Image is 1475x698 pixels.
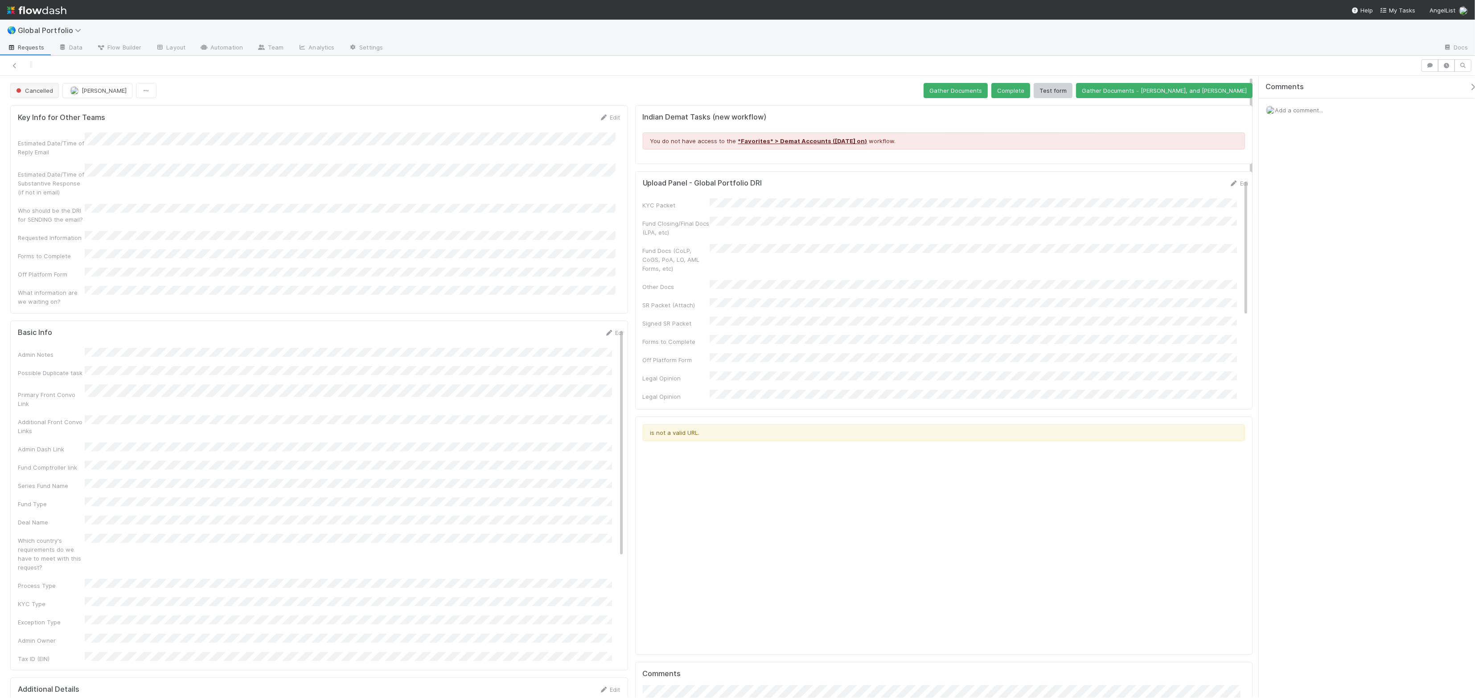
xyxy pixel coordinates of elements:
div: Legal Opinion [643,374,710,383]
span: My Tasks [1380,7,1415,14]
div: Possible Duplicate task [18,368,85,377]
a: Analytics [291,41,341,55]
div: Series Fund Name [18,481,85,490]
span: [PERSON_NAME] [82,87,127,94]
div: What information are we waiting on? [18,288,85,306]
div: Help [1352,6,1373,15]
button: [PERSON_NAME] [62,83,132,98]
div: Fund Type [18,500,85,508]
span: AngelList [1430,7,1455,14]
div: Exception Type [18,618,85,627]
button: Gather Documents - [PERSON_NAME], and [PERSON_NAME] [1076,83,1253,98]
div: Forms to Complete [643,337,710,346]
div: Legal Opinion Approved [643,392,710,410]
div: Primary Front Convo Link [18,390,85,408]
div: Admin Owner [18,636,85,645]
div: Additional Front Convo Links [18,417,85,435]
a: *Favorites* > Demat Accounts ([DATE] on) [738,137,867,145]
span: Flow Builder [97,43,141,52]
span: Global Portfolio [18,26,86,35]
h5: Key Info for Other Teams [18,113,105,122]
div: Fund Comptroller link [18,463,85,472]
h5: Additional Details [18,685,79,694]
div: You do not have access to the workflow. [643,132,1245,149]
span: 🌎 [7,26,16,34]
span: Add a comment... [1275,107,1323,114]
div: Off Platform Form [643,355,710,364]
div: Fund Closing/Final Docs (LPA, etc) [643,219,710,237]
div: Off Platform Form [18,270,85,279]
div: is not a valid URL. [643,424,1245,441]
a: Edit [600,114,620,121]
div: Signed SR Packet [643,319,710,328]
h5: Basic Info [18,328,52,337]
span: Cancelled [14,87,53,94]
img: avatar_5bf5c33b-3139-4939-a495-cbf9fc6ebf7e.png [70,86,79,95]
div: Admin Dash Link [18,445,85,454]
a: Data [51,41,90,55]
a: Flow Builder [90,41,148,55]
div: KYC Type [18,599,85,608]
h5: Upload Panel - Global Portfolio DRI [643,179,762,188]
div: Tax ID (EIN) [18,654,85,663]
img: avatar_c6c9a18c-a1dc-4048-8eac-219674057138.png [1459,6,1468,15]
a: Team [250,41,291,55]
h5: Indian Demat Tasks (new workflow) [643,113,1245,122]
div: Estimated Date/Time of Reply Email [18,139,85,157]
img: logo-inverted-e16ddd16eac7371096b0.svg [7,3,66,18]
div: Who should be the DRI for SENDING the email? [18,206,85,224]
a: Edit [600,686,620,693]
div: Admin Notes [18,350,85,359]
a: Layout [148,41,193,55]
a: Edit [1229,180,1250,187]
a: Docs [1436,41,1475,55]
div: Which country's requirements do we have to meet with this request? [18,536,85,572]
span: Requests [7,43,44,52]
a: Edit [605,329,626,336]
img: avatar_c6c9a18c-a1dc-4048-8eac-219674057138.png [1266,106,1275,115]
button: Gather Documents [924,83,988,98]
div: Fund Docs (CoLP, CoGS, PoA, LO, AML Forms, etc) [643,246,710,273]
h5: Comments [643,669,1245,678]
div: Forms to Complete [18,252,85,260]
div: Deal Name [18,518,85,527]
a: Settings [341,41,390,55]
button: Cancelled [10,83,59,98]
div: Estimated Date/Time of Substantive Response (if not in email) [18,170,85,197]
div: KYC Packet [643,201,710,210]
button: Test form [1034,83,1072,98]
div: Other Docs [643,282,710,291]
button: Complete [991,83,1030,98]
span: Comments [1265,83,1304,91]
a: My Tasks [1380,6,1415,15]
div: SR Packet (Attach) [643,301,710,310]
div: Process Type [18,581,85,590]
a: Automation [193,41,250,55]
div: Requested Information [18,233,85,242]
